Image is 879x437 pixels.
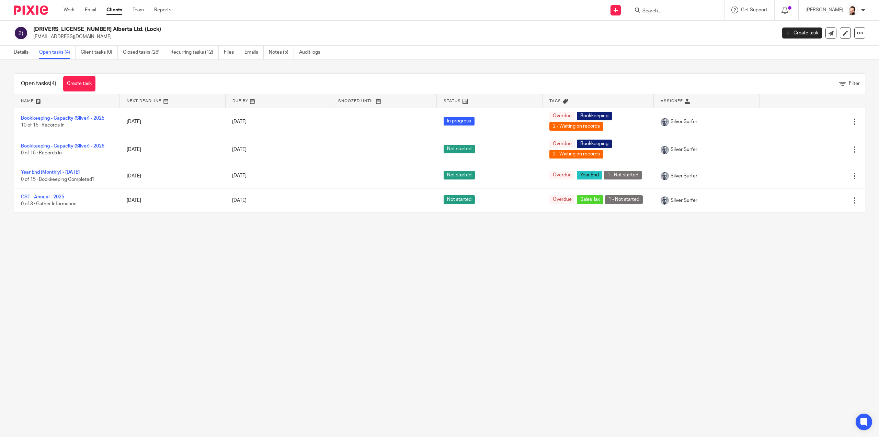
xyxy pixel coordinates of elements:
[741,8,767,12] span: Get Support
[120,188,226,212] td: [DATE]
[549,171,575,179] span: Overdue
[782,28,822,39] a: Create task
[661,172,669,180] img: DALLE2024-10-1011.16.04-Aheadshotofacharacterwithshinysilver-tonedskinthatresemblespolishedmetal....
[671,173,697,179] span: Silver Surfer
[577,171,602,179] span: Year End
[849,81,860,86] span: Filter
[444,99,461,103] span: Status
[577,140,612,148] span: Bookkeeping
[14,26,28,40] img: svg%3E
[661,196,669,205] img: DALLE2024-10-1011.16.04-Aheadshotofacharacterwithshinysilver-tonedskinthatresemblespolishedmetal....
[605,195,643,204] span: 1 - Not started
[120,164,226,188] td: [DATE]
[549,99,561,103] span: Tags
[63,76,95,91] a: Create task
[232,147,247,152] span: [DATE]
[299,46,326,59] a: Audit logs
[120,136,226,164] td: [DATE]
[444,195,475,204] span: Not started
[232,119,247,124] span: [DATE]
[806,7,843,13] p: [PERSON_NAME]
[244,46,264,59] a: Emails
[33,26,624,33] h2: [DRIVERS_LICENSE_NUMBER] Alberta Ltd. (Lock)
[642,8,704,14] input: Search
[81,46,118,59] a: Client tasks (0)
[14,6,48,15] img: Pixie
[444,171,475,179] span: Not started
[39,46,76,59] a: Open tasks (4)
[671,146,697,153] span: Silver Surfer
[338,99,374,103] span: Snoozed Until
[671,118,697,125] span: Silver Surfer
[661,118,669,126] img: DALLE2024-10-1011.16.04-Aheadshotofacharacterwithshinysilver-tonedskinthatresemblespolishedmetal....
[21,170,80,175] a: Year End (Monthly) - [DATE]
[444,145,475,153] span: Not started
[604,171,642,179] span: 1 - Not started
[549,150,603,159] span: 2 - Waiting on records
[14,46,34,59] a: Details
[64,7,75,13] a: Work
[577,195,603,204] span: Sales Tax
[549,112,575,120] span: Overdue
[21,123,65,128] span: 10 of 15 · Records In
[170,46,219,59] a: Recurring tasks (12)
[661,146,669,154] img: DALLE2024-10-1011.16.04-Aheadshotofacharacterwithshinysilver-tonedskinthatresemblespolishedmetal....
[154,7,171,13] a: Reports
[577,112,612,120] span: Bookkeeping
[269,46,294,59] a: Notes (5)
[549,195,575,204] span: Overdue
[120,108,226,136] td: [DATE]
[21,151,62,156] span: 0 of 15 · Records In
[50,81,56,86] span: (4)
[847,5,858,16] img: Jayde%20Headshot.jpg
[21,144,104,149] a: Bookkeeping - Capacity (Silver) - 2026
[224,46,239,59] a: Files
[106,7,122,13] a: Clients
[123,46,165,59] a: Closed tasks (28)
[549,140,575,148] span: Overdue
[232,198,247,203] span: [DATE]
[671,197,697,204] span: Silver Surfer
[21,177,94,182] span: 0 of 15 · Bookkeeping Completed?
[21,195,64,199] a: GST - Annual - 2025
[549,122,603,131] span: 2 - Waiting on records
[33,33,772,40] p: [EMAIL_ADDRESS][DOMAIN_NAME]
[85,7,96,13] a: Email
[232,174,247,178] span: [DATE]
[21,201,77,206] span: 0 of 3 · Gather Information
[133,7,144,13] a: Team
[444,117,475,125] span: In progress
[21,116,104,121] a: Bookkeeping - Capacity (Silver) - 2025
[21,80,56,87] h1: Open tasks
